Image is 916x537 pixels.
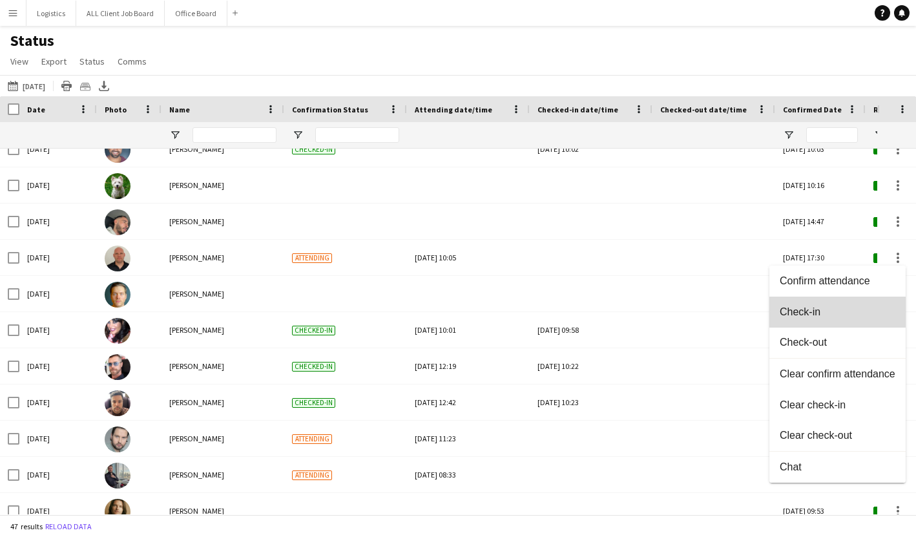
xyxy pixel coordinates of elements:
span: Chat [780,461,895,473]
span: Clear confirm attendance [780,368,895,380]
button: Clear check-in [769,390,906,421]
button: Chat [769,452,906,483]
button: Check-out [769,328,906,359]
span: Clear check-out [780,430,895,441]
span: Confirm attendance [780,275,895,287]
span: Check-in [780,306,895,318]
button: Clear confirm attendance [769,359,906,390]
button: Clear check-out [769,421,906,452]
button: Confirm attendance [769,266,906,297]
button: Check-in [769,297,906,328]
span: Clear check-in [780,399,895,411]
span: Check-out [780,337,895,348]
